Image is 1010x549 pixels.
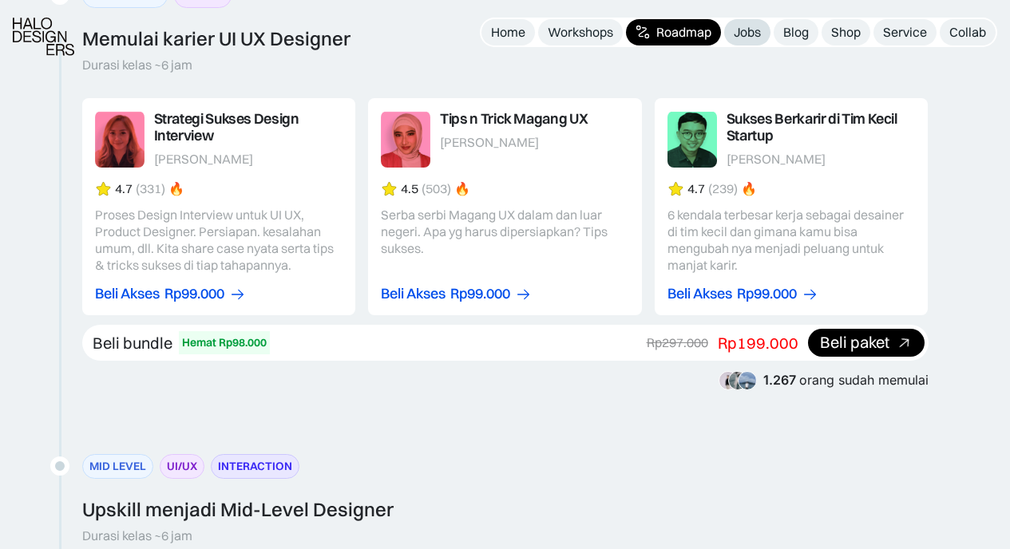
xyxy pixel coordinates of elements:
[164,286,224,302] div: Rp99.000
[82,498,394,521] div: Upskill menjadi Mid-Level Designer
[182,334,267,351] div: Hemat Rp98.000
[724,19,770,45] a: Jobs
[940,19,996,45] a: Collab
[667,286,818,302] a: Beli AksesRp99.000
[381,286,446,302] div: Beli Akses
[763,372,796,388] span: 1.267
[381,286,532,302] a: Beli AksesRp99.000
[626,19,721,45] a: Roadmap
[89,458,146,475] div: MID LEVEL
[82,527,192,544] div: Durasi kelas ~6 jam
[667,286,732,302] div: Beli Akses
[647,334,708,351] div: Rp297.000
[656,24,711,41] div: Roadmap
[783,24,809,41] div: Blog
[450,286,510,302] div: Rp99.000
[167,458,197,475] div: UI/UX
[95,286,160,302] div: Beli Akses
[883,24,927,41] div: Service
[93,333,172,353] div: Beli bundle
[737,286,797,302] div: Rp99.000
[95,286,246,302] a: Beli AksesRp99.000
[491,24,525,41] div: Home
[949,24,986,41] div: Collab
[763,373,929,388] div: orang sudah memulai
[718,333,798,353] div: Rp199.000
[822,19,870,45] a: Shop
[82,27,351,50] div: Memulai karier UI UX Designer
[820,334,889,351] div: Beli paket
[538,19,623,45] a: Workshops
[82,325,929,361] a: Beli bundleHemat Rp98.000Rp297.000Rp199.000Beli paket
[548,24,613,41] div: Workshops
[831,24,861,41] div: Shop
[82,57,192,73] div: Durasi kelas ~6 jam
[218,458,292,475] div: INTERACTION
[481,19,535,45] a: Home
[734,24,761,41] div: Jobs
[873,19,937,45] a: Service
[774,19,818,45] a: Blog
